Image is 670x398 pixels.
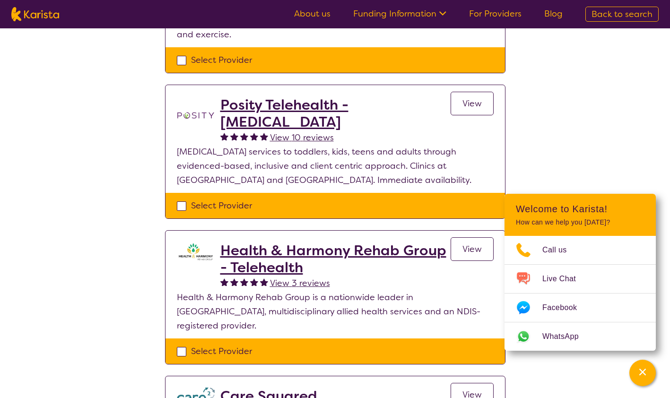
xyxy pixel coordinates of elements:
[177,145,494,187] p: [MEDICAL_DATA] services to toddlers, kids, teens and adults through evidenced-based, inclusive an...
[270,277,330,289] span: View 3 reviews
[240,278,248,286] img: fullstar
[542,329,590,344] span: WhatsApp
[250,132,258,140] img: fullstar
[177,96,215,134] img: t1bslo80pcylnzwjhndq.png
[505,194,656,351] div: Channel Menu
[542,243,578,257] span: Call us
[505,236,656,351] ul: Choose channel
[11,7,59,21] img: Karista logo
[516,203,644,215] h2: Welcome to Karista!
[220,132,228,140] img: fullstar
[451,92,494,115] a: View
[177,242,215,261] img: ztak9tblhgtrn1fit8ap.png
[462,98,482,109] span: View
[516,218,644,226] p: How can we help you [DATE]?
[629,360,656,386] button: Channel Menu
[260,278,268,286] img: fullstar
[542,272,587,286] span: Live Chat
[220,96,451,130] a: Posity Telehealth - [MEDICAL_DATA]
[230,132,238,140] img: fullstar
[469,8,522,19] a: For Providers
[353,8,446,19] a: Funding Information
[542,301,588,315] span: Facebook
[451,237,494,261] a: View
[270,132,334,143] span: View 10 reviews
[544,8,563,19] a: Blog
[220,242,451,276] a: Health & Harmony Rehab Group - Telehealth
[462,243,482,255] span: View
[230,278,238,286] img: fullstar
[177,290,494,333] p: Health & Harmony Rehab Group is a nationwide leader in [GEOGRAPHIC_DATA], multidisciplinary allie...
[294,8,331,19] a: About us
[270,276,330,290] a: View 3 reviews
[270,130,334,145] a: View 10 reviews
[240,132,248,140] img: fullstar
[585,7,659,22] a: Back to search
[592,9,653,20] span: Back to search
[260,132,268,140] img: fullstar
[250,278,258,286] img: fullstar
[505,322,656,351] a: Web link opens in a new tab.
[220,278,228,286] img: fullstar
